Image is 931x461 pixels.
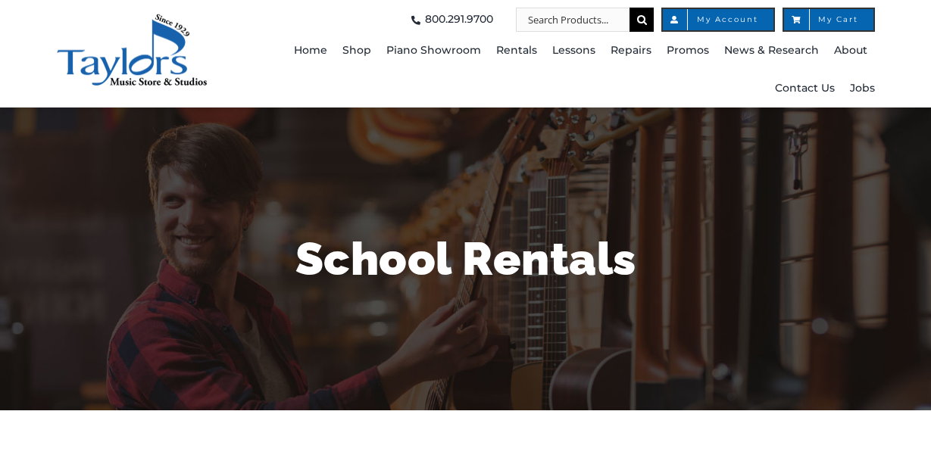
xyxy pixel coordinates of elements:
[630,8,654,32] input: Search
[386,39,481,63] span: Piano Showroom
[611,39,651,63] span: Repairs
[342,32,371,70] a: Shop
[294,32,327,70] a: Home
[724,32,819,70] a: News & Research
[783,8,875,32] a: My Cart
[496,32,537,70] a: Rentals
[850,76,875,101] span: Jobs
[850,70,875,107] a: Jobs
[611,32,651,70] a: Repairs
[775,70,835,107] a: Contact Us
[552,39,595,63] span: Lessons
[23,227,908,291] h1: School Rentals
[56,11,208,26] a: taylors-music-store-west-chester
[294,39,327,63] span: Home
[834,32,867,70] a: About
[661,8,775,32] a: My Account
[799,16,858,23] span: My Cart
[407,8,493,32] a: 800.291.9700
[667,32,709,70] a: Promos
[775,76,835,101] span: Contact Us
[425,8,493,32] span: 800.291.9700
[269,32,875,107] nav: Main Menu
[552,32,595,70] a: Lessons
[678,16,758,23] span: My Account
[342,39,371,63] span: Shop
[724,39,819,63] span: News & Research
[386,32,481,70] a: Piano Showroom
[269,8,875,32] nav: Top Right
[667,39,709,63] span: Promos
[496,39,537,63] span: Rentals
[834,39,867,63] span: About
[516,8,630,32] input: Search Products...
